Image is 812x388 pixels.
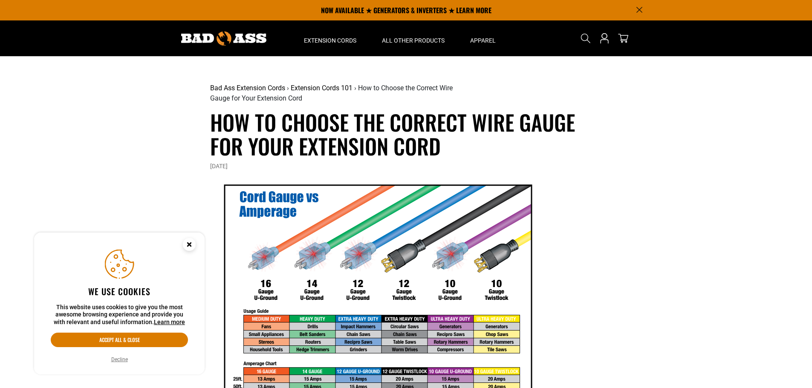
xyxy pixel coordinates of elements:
[369,20,457,56] summary: All Other Products
[51,286,188,297] h2: We use cookies
[181,32,266,46] img: Bad Ass Extension Cords
[109,355,130,364] button: Decline
[470,37,496,44] span: Apparel
[51,333,188,347] button: Accept all & close
[291,84,353,92] a: Extension Cords 101
[457,20,509,56] summary: Apparel
[51,304,188,326] p: This website uses cookies to give you the most awesome browsing experience and provide you with r...
[154,319,185,325] a: Learn more
[304,37,356,44] span: Extension Cords
[210,163,228,170] time: [DATE]
[382,37,445,44] span: All Other Products
[210,84,285,92] a: Bad Ass Extension Cords
[579,32,592,45] summary: Search
[287,84,289,92] span: ›
[210,110,602,158] h1: How to Choose the Correct Wire Gauge for Your Extension Cord
[291,20,369,56] summary: Extension Cords
[210,83,471,103] nav: breadcrumbs
[354,84,356,92] span: ›
[34,233,205,375] aside: Cookie Consent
